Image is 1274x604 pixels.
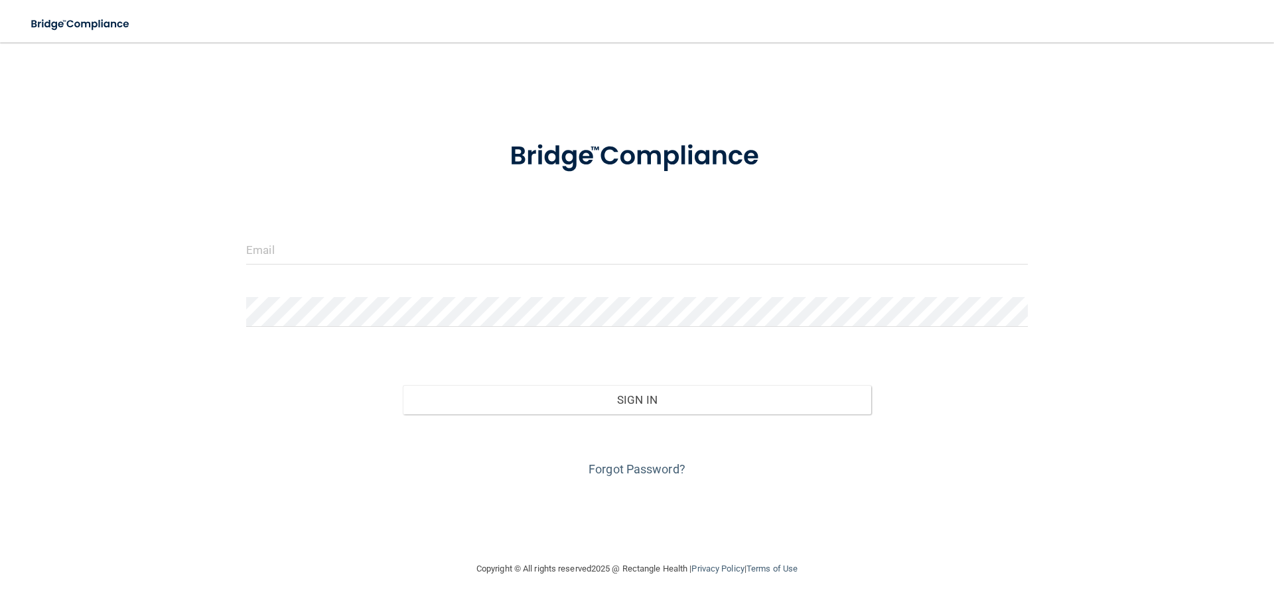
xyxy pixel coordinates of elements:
[691,564,744,574] a: Privacy Policy
[395,548,879,590] div: Copyright © All rights reserved 2025 @ Rectangle Health | |
[746,564,798,574] a: Terms of Use
[589,462,685,476] a: Forgot Password?
[20,11,142,38] img: bridge_compliance_login_screen.278c3ca4.svg
[482,122,792,191] img: bridge_compliance_login_screen.278c3ca4.svg
[403,385,872,414] button: Sign In
[246,235,1028,265] input: Email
